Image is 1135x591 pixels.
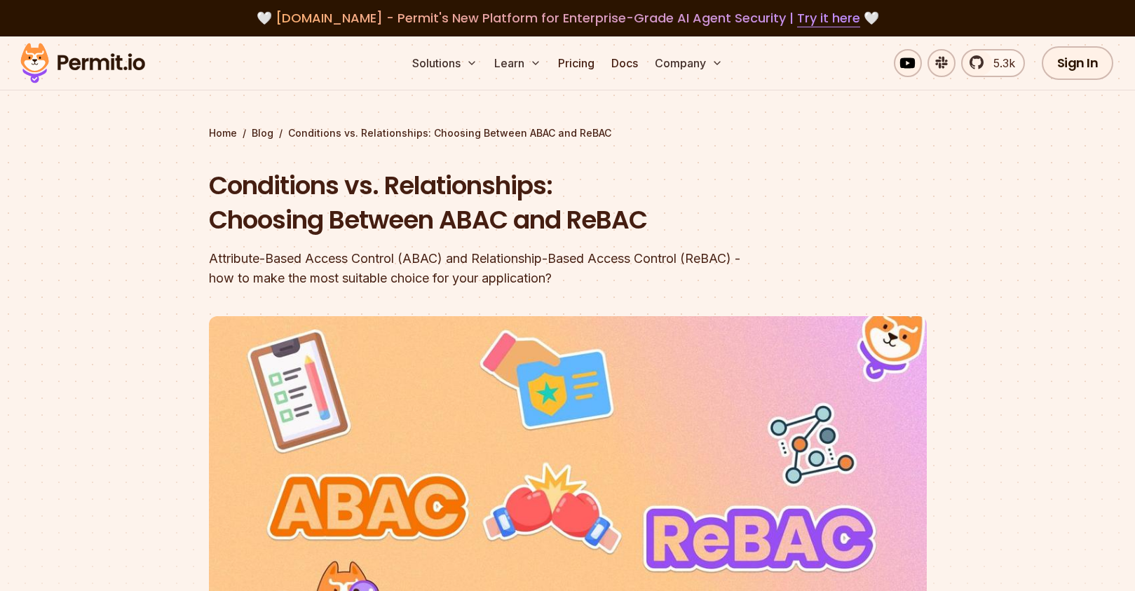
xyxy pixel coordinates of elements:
[407,49,483,77] button: Solutions
[276,9,860,27] span: [DOMAIN_NAME] - Permit's New Platform for Enterprise-Grade AI Agent Security |
[606,49,644,77] a: Docs
[1042,46,1114,80] a: Sign In
[649,49,728,77] button: Company
[797,9,860,27] a: Try it here
[209,249,747,288] div: Attribute-Based Access Control (ABAC) and Relationship-Based Access Control (ReBAC) - how to make...
[209,126,927,140] div: / /
[252,126,273,140] a: Blog
[985,55,1015,72] span: 5.3k
[489,49,547,77] button: Learn
[209,168,747,238] h1: Conditions vs. Relationships: Choosing Between ABAC and ReBAC
[961,49,1025,77] a: 5.3k
[34,8,1101,28] div: 🤍 🤍
[209,126,237,140] a: Home
[14,39,151,87] img: Permit logo
[552,49,600,77] a: Pricing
